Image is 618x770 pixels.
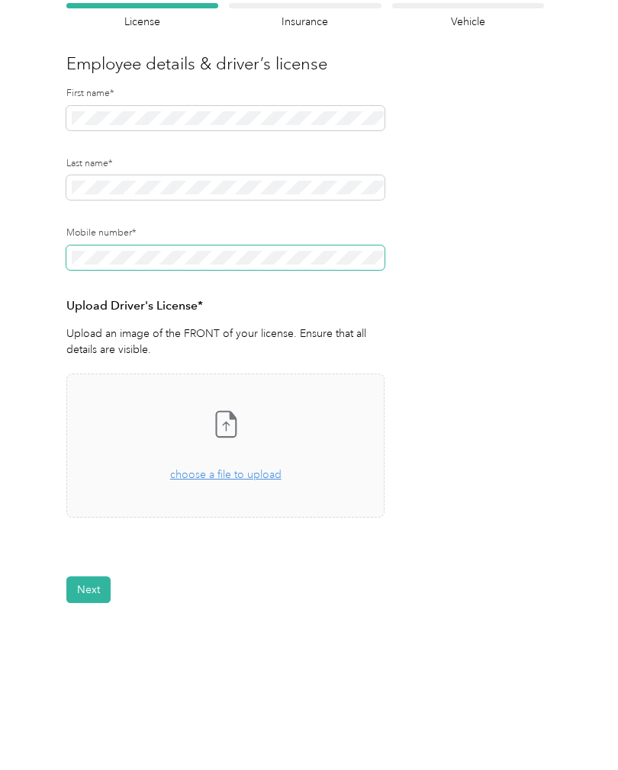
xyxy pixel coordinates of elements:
span: choose a file to upload [67,374,384,517]
iframe: Everlance-gr Chat Button Frame [533,685,618,770]
h4: Vehicle [392,14,544,30]
span: choose a file to upload [170,468,282,481]
label: Mobile number* [66,226,385,240]
button: Next [66,576,111,603]
label: Last name* [66,157,385,171]
h4: License [66,14,218,30]
h4: Insurance [229,14,381,30]
label: First name* [66,87,385,101]
p: Upload an image of the FRONT of your license. Ensure that all details are visible. [66,326,385,358]
h3: Employee details & driver’s license [66,51,544,76]
h3: Upload Driver's License* [66,297,385,316]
